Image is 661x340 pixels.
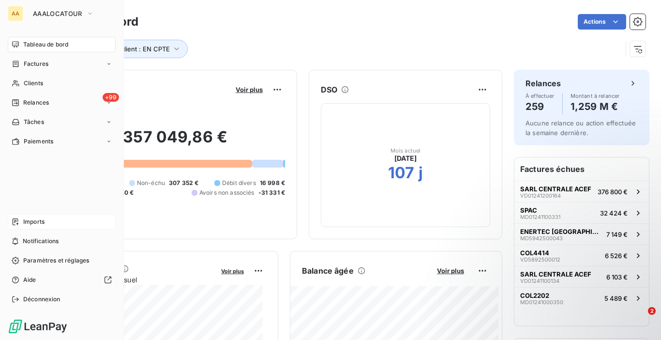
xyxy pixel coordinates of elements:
[520,228,602,235] span: ENERTEC [GEOGRAPHIC_DATA]
[437,267,464,275] span: Voir plus
[321,84,337,95] h6: DSO
[222,179,256,187] span: Débit divers
[514,223,649,245] button: ENERTEC [GEOGRAPHIC_DATA]MD59425000437 149 €
[571,99,620,114] h4: 1,259 M €
[394,154,417,163] span: [DATE]
[90,40,188,58] button: Type client : EN CPTE
[8,319,68,334] img: Logo LeanPay
[55,275,214,285] span: Chiffre d'affaires mensuel
[648,307,656,315] span: 2
[600,209,628,217] span: 32 424 €
[598,188,628,196] span: 376 800 €
[24,79,43,88] span: Clients
[105,45,170,53] span: Type client : EN CPTE
[8,6,23,21] div: AA
[137,179,165,187] span: Non-échu
[526,93,555,99] span: À effectuer
[218,266,247,275] button: Voir plus
[391,148,421,154] span: Mois actuel
[514,157,649,181] h6: Factures échues
[23,217,45,226] span: Imports
[24,118,44,126] span: Tâches
[388,163,414,183] h2: 107
[199,188,255,197] span: Avoirs non associés
[23,40,68,49] span: Tableau de bord
[514,202,649,223] button: SPACMD0124110033132 424 €
[103,93,119,102] span: +99
[467,246,661,314] iframe: Intercom notifications message
[24,137,53,146] span: Paiements
[520,235,563,241] span: MD5942500043
[260,179,285,187] span: 16 998 €
[236,86,263,93] span: Voir plus
[258,188,285,197] span: -31 331 €
[33,10,82,17] span: AAALOCATOUR
[221,268,244,275] span: Voir plus
[526,77,561,89] h6: Relances
[578,14,626,30] button: Actions
[628,307,651,330] iframe: Intercom live chat
[23,256,89,265] span: Paramètres et réglages
[23,295,60,304] span: Déconnexion
[55,127,285,156] h2: 1 357 049,86 €
[434,266,467,275] button: Voir plus
[514,245,649,266] button: COL4414VD58925000126 526 €
[23,237,59,246] span: Notifications
[169,179,198,187] span: 307 352 €
[233,85,266,94] button: Voir plus
[514,181,649,202] button: SARL CENTRALE ACEFVD01241200164376 800 €
[526,99,555,114] h4: 259
[520,185,591,193] span: SARL CENTRALE ACEF
[24,60,48,68] span: Factures
[520,193,561,199] span: VD01241200164
[520,206,537,214] span: SPAC
[23,276,36,284] span: Aide
[571,93,620,99] span: Montant à relancer
[419,163,423,183] h2: j
[302,265,354,277] h6: Balance âgée
[520,214,560,220] span: MD01241100331
[606,231,628,238] span: 7 149 €
[526,119,636,137] span: Aucune relance ou action effectuée la semaine dernière.
[8,272,116,288] a: Aide
[23,98,49,107] span: Relances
